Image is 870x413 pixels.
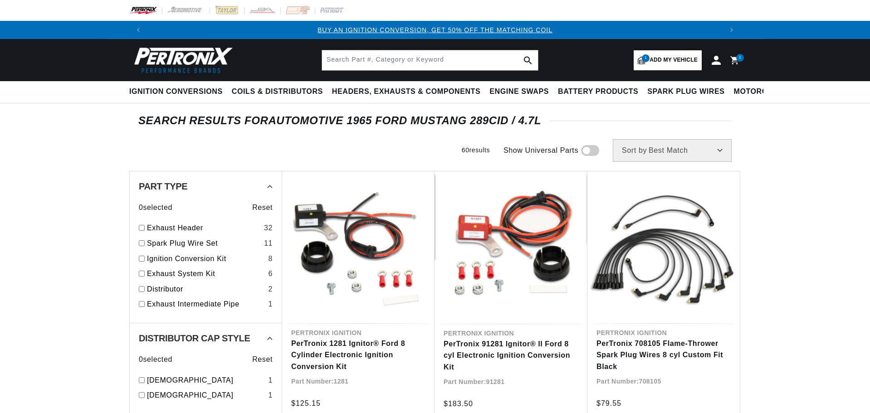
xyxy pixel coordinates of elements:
div: Announcement [147,25,723,35]
div: 1 of 3 [147,25,723,35]
a: Ignition Conversion Kit [147,253,264,265]
span: Reset [252,202,273,214]
span: Sort by [622,147,647,154]
a: Exhaust System Kit [147,268,264,280]
a: Exhaust Header [147,222,260,234]
span: 60 results [462,146,490,154]
img: Pertronix [129,44,234,76]
span: Headers, Exhausts & Components [332,87,480,97]
input: Search Part #, Category or Keyword [322,50,538,70]
span: Battery Products [558,87,638,97]
summary: Engine Swaps [485,81,553,102]
a: PerTronix 91281 Ignitor® II Ford 8 cyl Electronic Ignition Conversion Kit [444,338,578,373]
div: 32 [264,222,273,234]
summary: Battery Products [553,81,643,102]
a: Exhaust Intermediate Pipe [147,298,264,310]
div: SEARCH RESULTS FOR Automotive 1965 Ford Mustang 289cid / 4.7L [138,116,732,125]
a: BUY AN IGNITION CONVERSION, GET 50% OFF THE MATCHING COIL [318,26,552,34]
span: Add my vehicle [650,56,698,64]
summary: Motorcycle [729,81,792,102]
div: 1 [268,374,273,386]
summary: Headers, Exhausts & Components [327,81,485,102]
select: Sort by [613,139,732,162]
span: 0 selected [139,354,172,365]
span: 1 [739,54,742,62]
span: Motorcycle [734,87,788,97]
button: Translation missing: en.sections.announcements.next_announcement [723,21,741,39]
div: 8 [268,253,273,265]
a: [DEMOGRAPHIC_DATA] [147,374,264,386]
span: Engine Swaps [489,87,549,97]
span: Reset [252,354,273,365]
div: 2 [268,283,273,295]
div: 11 [264,238,273,249]
summary: Ignition Conversions [129,81,227,102]
a: 1Add my vehicle [634,50,702,70]
span: Show Universal Parts [503,145,578,156]
span: Ignition Conversions [129,87,223,97]
a: Distributor [147,283,264,295]
a: PerTronix 708105 Flame-Thrower Spark Plug Wires 8 cyl Custom Fit Black [596,338,731,373]
summary: Spark Plug Wires [643,81,729,102]
button: search button [518,50,538,70]
button: Translation missing: en.sections.announcements.previous_announcement [129,21,147,39]
span: Part Type [139,182,187,191]
div: 1 [268,298,273,310]
span: Distributor Cap Style [139,334,250,343]
slideshow-component: Translation missing: en.sections.announcements.announcement_bar [107,21,763,39]
a: PerTronix 1281 Ignitor® Ford 8 Cylinder Electronic Ignition Conversion Kit [291,338,425,373]
div: 1 [268,389,273,401]
a: [DEMOGRAPHIC_DATA] [147,389,264,401]
summary: Coils & Distributors [227,81,327,102]
a: Spark Plug Wire Set [147,238,260,249]
span: Coils & Distributors [232,87,323,97]
span: 1 [642,54,650,62]
span: 0 selected [139,202,172,214]
div: 6 [268,268,273,280]
span: Spark Plug Wires [647,87,724,97]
